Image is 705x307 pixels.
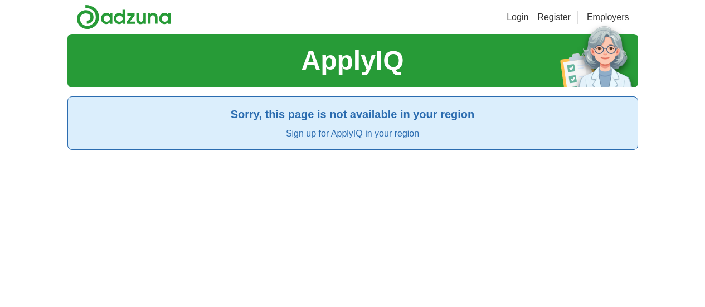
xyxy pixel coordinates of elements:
[77,106,629,123] h2: Sorry, this page is not available in your region
[537,11,571,24] a: Register
[507,11,528,24] a: Login
[76,4,171,30] img: Adzuna logo
[286,129,419,138] a: Sign up for ApplyIQ in your region
[301,41,403,81] h1: ApplyIQ
[587,11,629,24] a: Employers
